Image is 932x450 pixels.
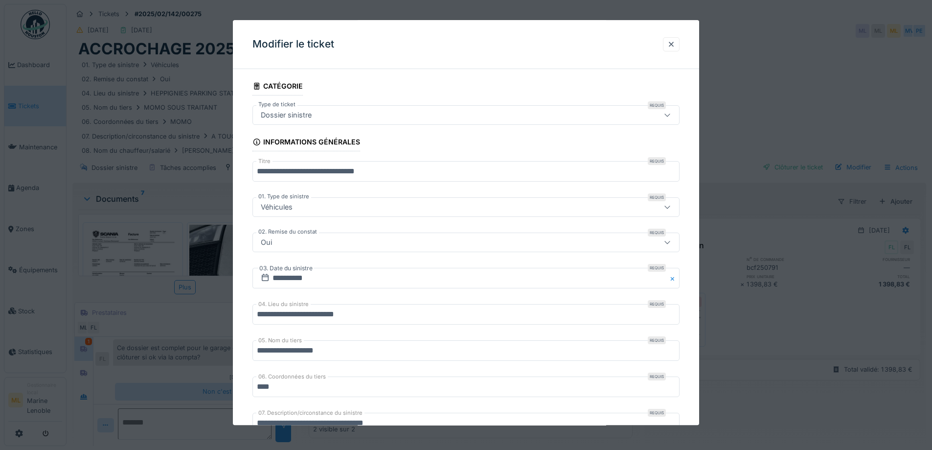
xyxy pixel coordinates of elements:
div: Oui [257,237,276,248]
div: Requis [648,158,666,166]
div: Requis [648,264,666,272]
label: 01. Type de sinistre [256,193,311,201]
div: Requis [648,301,666,308]
div: Informations générales [252,135,360,151]
div: Requis [648,101,666,109]
div: Catégorie [252,79,303,95]
label: 04. Lieu du sinistre [256,301,311,309]
button: Close [669,268,680,289]
div: Requis [648,373,666,381]
label: 07. Description/circonstance du sinistre [256,409,364,418]
label: 02. Remise du constat [256,228,319,237]
label: Titre [256,158,273,166]
label: 03. Date du sinistre [258,263,314,274]
h3: Modifier le ticket [252,38,334,50]
label: 06. Coordonnées du tiers [256,373,328,381]
div: Requis [648,194,666,202]
div: Dossier sinistre [257,110,316,120]
div: Véhicules [257,202,296,213]
div: Requis [648,337,666,345]
label: 05. Nom du tiers [256,337,304,345]
div: Requis [648,409,666,417]
label: Type de ticket [256,100,297,109]
div: Requis [648,229,666,237]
